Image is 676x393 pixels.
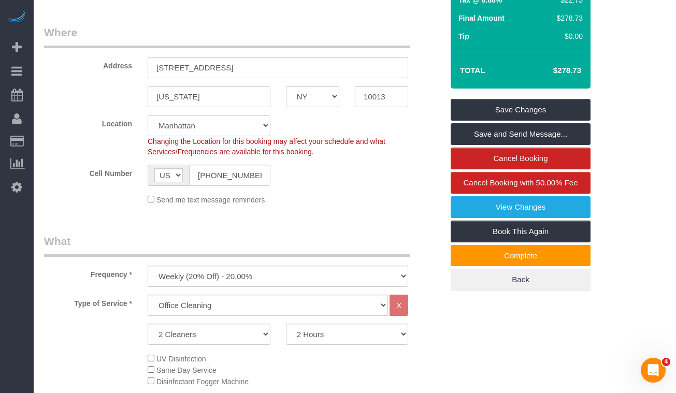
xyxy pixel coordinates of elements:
[355,86,408,107] input: Zip Code
[148,86,270,107] input: City
[36,165,140,179] label: Cell Number
[6,10,27,25] img: Automaid Logo
[641,358,666,383] iframe: Intercom live chat
[451,123,591,145] a: Save and Send Message...
[44,234,410,257] legend: What
[44,25,410,48] legend: Where
[460,66,485,75] strong: Total
[451,245,591,267] a: Complete
[36,295,140,309] label: Type of Service *
[451,99,591,121] a: Save Changes
[552,31,583,41] div: $0.00
[36,266,140,280] label: Frequency *
[451,221,591,242] a: Book This Again
[451,172,591,194] a: Cancel Booking with 50.00% Fee
[156,355,206,363] span: UV Disinfection
[458,31,469,41] label: Tip
[148,137,385,156] span: Changing the Location for this booking may affect your schedule and what Services/Frequencies are...
[451,148,591,169] a: Cancel Booking
[36,115,140,129] label: Location
[464,178,578,187] span: Cancel Booking with 50.00% Fee
[458,13,505,23] label: Final Amount
[189,165,270,186] input: Cell Number
[552,13,583,23] div: $278.73
[36,57,140,71] label: Address
[156,196,265,204] span: Send me text message reminders
[522,66,581,75] h4: $278.73
[451,269,591,290] a: Back
[662,358,670,366] span: 4
[451,196,591,218] a: View Changes
[156,366,217,374] span: Same Day Service
[156,377,249,386] span: Disinfectant Fogger Machine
